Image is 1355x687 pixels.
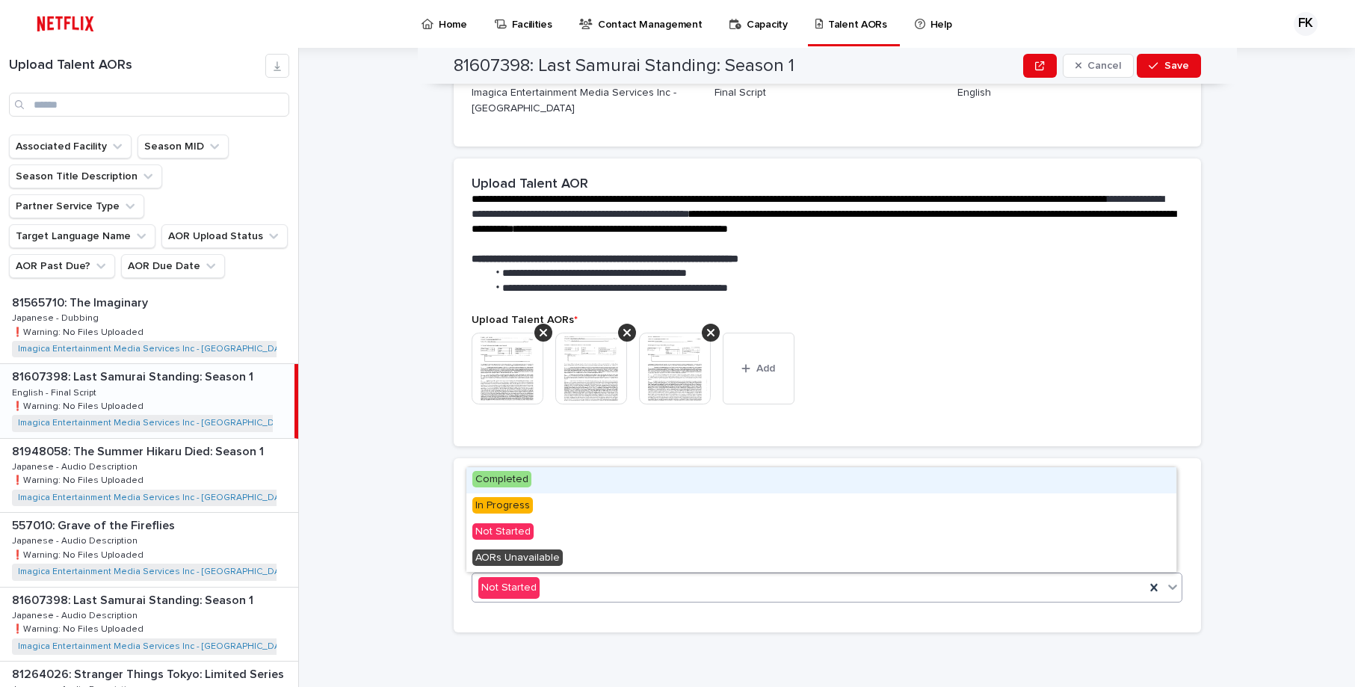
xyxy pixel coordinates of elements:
button: Season MID [138,135,229,158]
input: Search [9,93,289,117]
p: ❗️Warning: No Files Uploaded [12,398,146,412]
button: AOR Upload Status [161,224,288,248]
span: Upload Talent AORs [472,315,578,325]
span: Save [1164,61,1189,71]
img: ifQbXi3ZQGMSEF7WDB7W [30,9,101,39]
div: Not Started [478,577,540,599]
span: Add [756,363,775,374]
span: Completed [472,471,531,487]
p: Japanese - Audio Description [12,459,141,472]
p: English [957,85,1182,101]
p: ❗️Warning: No Files Uploaded [12,324,146,338]
p: Imagica Entertainment Media Services Inc - [GEOGRAPHIC_DATA] [472,85,697,117]
p: Japanese - Audio Description [12,533,141,546]
a: Imagica Entertainment Media Services Inc - [GEOGRAPHIC_DATA] [18,641,292,652]
a: Imagica Entertainment Media Services Inc - [GEOGRAPHIC_DATA] [18,493,292,503]
div: Not Started [466,520,1176,546]
p: ❗️Warning: No Files Uploaded [12,621,146,635]
p: 81948058: The Summer Hikaru Died: Season 1 [12,442,267,459]
div: FK [1294,12,1318,36]
button: AOR Past Due? [9,254,115,278]
h2: Upload Talent AOR [472,176,588,193]
p: 81607398: Last Samurai Standing: Season 1 [12,591,256,608]
p: ❗️Warning: No Files Uploaded [12,547,146,561]
span: Not Started [472,523,534,540]
a: Imagica Entertainment Media Services Inc - [GEOGRAPHIC_DATA] [18,567,292,577]
div: Completed [466,467,1176,493]
h1: Upload Talent AORs [9,58,265,74]
button: Cancel [1063,54,1135,78]
p: Final Script [714,85,939,101]
p: Japanese - Dubbing [12,310,102,324]
button: AOR Due Date [121,254,225,278]
p: 81264026: Stranger Things Tokyo: Limited Series [12,665,287,682]
button: Save [1137,54,1200,78]
button: Target Language Name [9,224,155,248]
span: In Progress [472,497,533,514]
button: Season Title Description [9,164,162,188]
button: Associated Facility [9,135,132,158]
h2: 81607398: Last Samurai Standing: Season 1 [454,55,794,77]
p: 81565710: The Imaginary [12,293,151,310]
span: AORs Unavailable [472,549,563,566]
p: ❗️Warning: No Files Uploaded [12,472,146,486]
button: Add [723,333,794,404]
a: Imagica Entertainment Media Services Inc - [GEOGRAPHIC_DATA] [18,344,292,354]
p: 81607398: Last Samurai Standing: Season 1 [12,367,256,384]
div: AORs Unavailable [466,546,1176,572]
button: Partner Service Type [9,194,144,218]
p: English - Final Script [12,385,99,398]
p: Japanese - Audio Description [12,608,141,621]
a: Imagica Entertainment Media Services Inc - [GEOGRAPHIC_DATA] [18,418,292,428]
span: Cancel [1087,61,1121,71]
p: 557010: Grave of the Fireflies [12,516,178,533]
div: In Progress [466,493,1176,520]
